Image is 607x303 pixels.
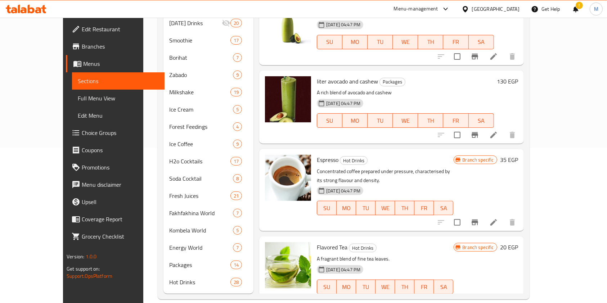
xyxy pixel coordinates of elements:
span: SU [320,37,340,47]
span: Zabado [169,71,233,79]
span: Hot Drinks [340,157,367,165]
h6: 130 EGP [497,76,518,86]
div: items [233,174,242,183]
span: FR [417,282,431,292]
div: items [230,19,242,27]
span: SA [437,282,450,292]
a: Coupons [66,141,165,159]
button: FR [443,113,468,128]
div: items [230,278,242,286]
a: Edit Restaurant [66,21,165,38]
button: SA [434,201,453,215]
span: [DATE] 04:47 PM [323,100,363,107]
span: Smoothie [169,36,230,45]
span: Branches [82,42,159,51]
span: 21 [231,193,242,199]
button: FR [414,201,434,215]
a: Upsell [66,193,165,211]
span: FR [446,37,466,47]
span: Hot Drinks [349,244,376,252]
div: Milkshake [169,88,230,96]
p: Concentrated coffee prepared under pressure, characterised by its strong flavour and density. [317,167,453,185]
div: Ramadan Drinks [169,19,222,27]
span: Get support on: [67,264,100,273]
span: Fakhfakhina World [169,209,233,217]
div: items [233,209,242,217]
span: TU [359,203,373,213]
div: Packages [379,78,405,86]
span: H2o Cocktails [169,157,230,166]
span: 9 [233,72,242,78]
span: 17 [231,158,242,165]
button: SU [317,201,337,215]
button: delete [504,126,521,144]
span: 8 [233,175,242,182]
span: Branch specific [460,157,497,163]
img: liter avocado and cashew [265,76,311,122]
span: [DATE] 04:47 PM [323,21,363,28]
span: 20 [231,20,242,27]
h6: 35 EGP [500,155,518,165]
div: items [233,105,242,114]
button: WE [393,35,418,49]
button: SA [469,35,494,49]
div: items [233,226,242,235]
div: Fresh Juices21 [163,187,253,204]
span: Coverage Report [82,215,159,223]
img: Espresso [265,155,311,201]
div: [DATE] Drinks20 [163,14,253,32]
span: Menus [83,59,159,68]
div: items [230,88,242,96]
div: Ice Cream5 [163,101,253,118]
a: Choice Groups [66,124,165,141]
span: 4 [233,123,242,130]
span: 5 [233,106,242,113]
img: Flavored Tea [265,242,311,288]
span: Soda Cocktail [169,174,233,183]
a: Menu disclaimer [66,176,165,193]
div: Forest Feedings4 [163,118,253,135]
span: Grocery Checklist [82,232,159,241]
span: 5 [233,227,242,234]
button: TH [418,35,443,49]
a: Coverage Report [66,211,165,228]
div: items [233,122,242,131]
h6: 20 EGP [500,242,518,252]
button: WE [393,113,418,128]
a: Edit menu item [489,52,498,61]
button: TH [395,280,414,294]
span: SA [437,203,450,213]
button: delete [504,214,521,231]
a: Edit Menu [72,107,165,124]
button: FR [414,280,434,294]
span: [DATE] 04:47 PM [323,266,363,273]
span: Choice Groups [82,128,159,137]
span: SA [472,116,491,126]
a: Grocery Checklist [66,228,165,245]
button: Branch-specific-item [466,48,484,65]
span: Edit Menu [78,111,159,120]
div: Fresh Juices [169,191,230,200]
button: SA [434,280,453,294]
span: TH [421,116,440,126]
a: Sections [72,72,165,90]
div: Menu-management [394,5,438,13]
span: TU [370,37,390,47]
span: Ice Coffee [169,140,233,148]
span: 28 [231,279,242,286]
span: MO [345,37,365,47]
span: Sections [78,77,159,85]
button: WE [376,280,395,294]
span: WE [378,203,392,213]
button: MO [342,35,368,49]
span: Packages [380,78,405,86]
span: M [594,5,598,13]
span: Forest Feedings [169,122,233,131]
button: TU [368,35,393,49]
div: Hot Drinks [349,244,377,252]
span: Ice Cream [169,105,233,114]
div: Soda Cocktail8 [163,170,253,187]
